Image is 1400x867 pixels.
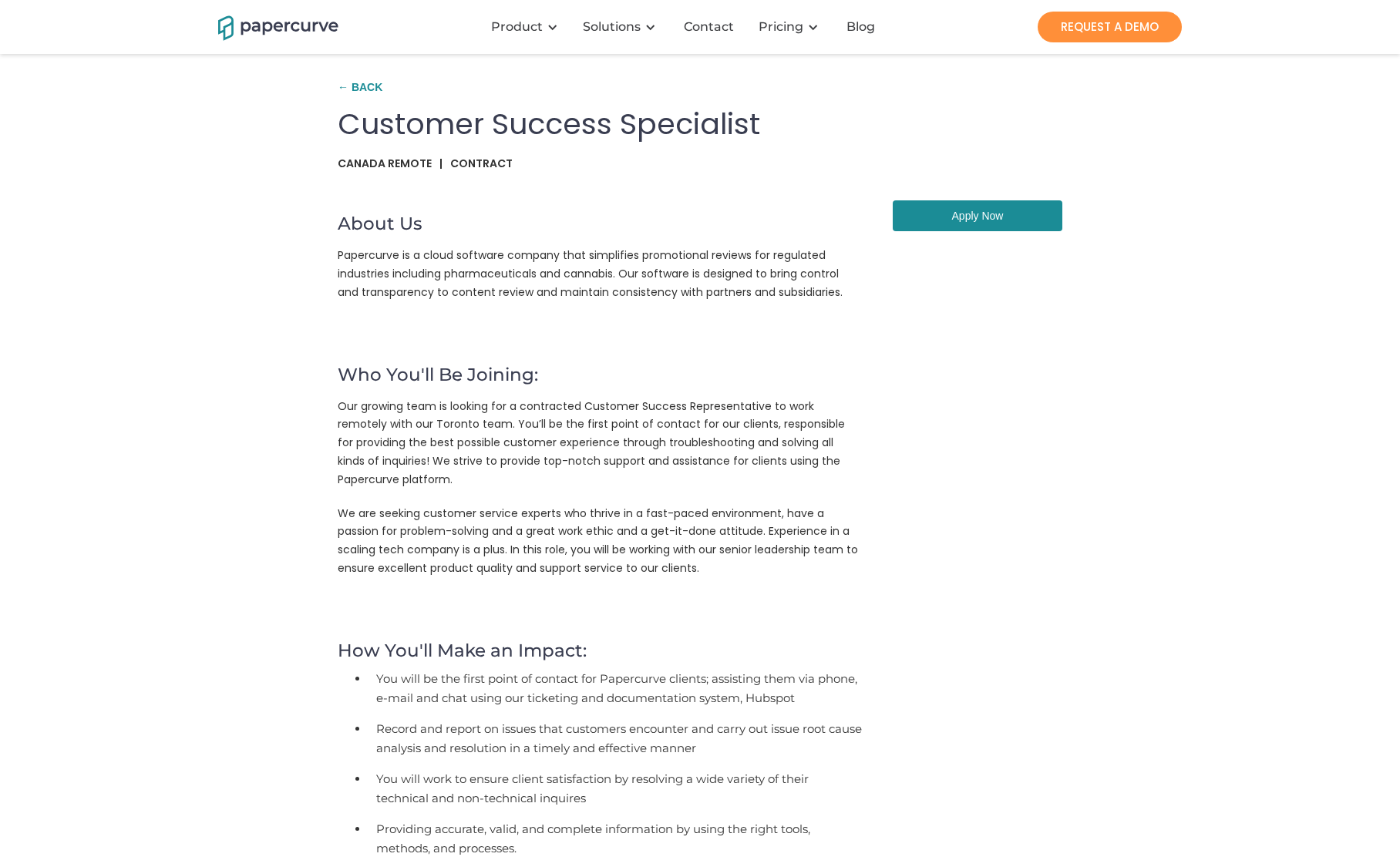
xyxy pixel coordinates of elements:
[338,106,1062,142] h1: Customer Success Specialist
[369,716,862,766] li: Record and report on issues that customers encounter and carry out issue root cause analysis and ...
[482,4,574,50] div: Product
[834,19,890,35] a: Blog
[1038,12,1182,42] a: REQUEST A DEMO
[338,76,390,99] a: ← Back
[338,200,862,239] h4: About Us
[759,19,803,35] a: Pricing
[684,19,734,35] div: Contact
[846,19,875,35] div: Blog
[583,19,641,35] div: Solutions
[338,318,862,344] p: ‍
[338,157,439,178] p: Canada Remote
[450,157,520,178] p: Contract
[369,816,862,866] li: Providing accurate, valid, and complete information by using the right tools, methods, and proces...
[671,19,749,35] a: Contact
[491,19,543,35] div: Product
[893,200,1062,231] a: Apply Now
[369,666,862,716] li: You will be the first point of contact for Papercurve clients; assisting them via phone, e-mail a...
[369,766,862,816] li: You will work to ensure client satisfaction by resolving a wide variety of their technical and no...
[338,398,862,497] p: Our growing team is looking for a contracted Customer Success Representative to work remotely wit...
[338,351,862,390] h4: Who You'll Be Joining:
[749,4,834,50] div: Pricing
[338,247,862,309] p: Papercurve is a cloud software company that simplifies promotional reviews for regulated industri...
[439,157,450,178] p: |
[218,13,318,40] a: home
[574,4,671,50] div: Solutions
[338,627,862,666] h4: How You'll Make an Impact:
[338,505,862,586] p: We are seeking customer service experts who thrive in a fast-paced environment, have a passion fo...
[338,593,862,620] p: ‍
